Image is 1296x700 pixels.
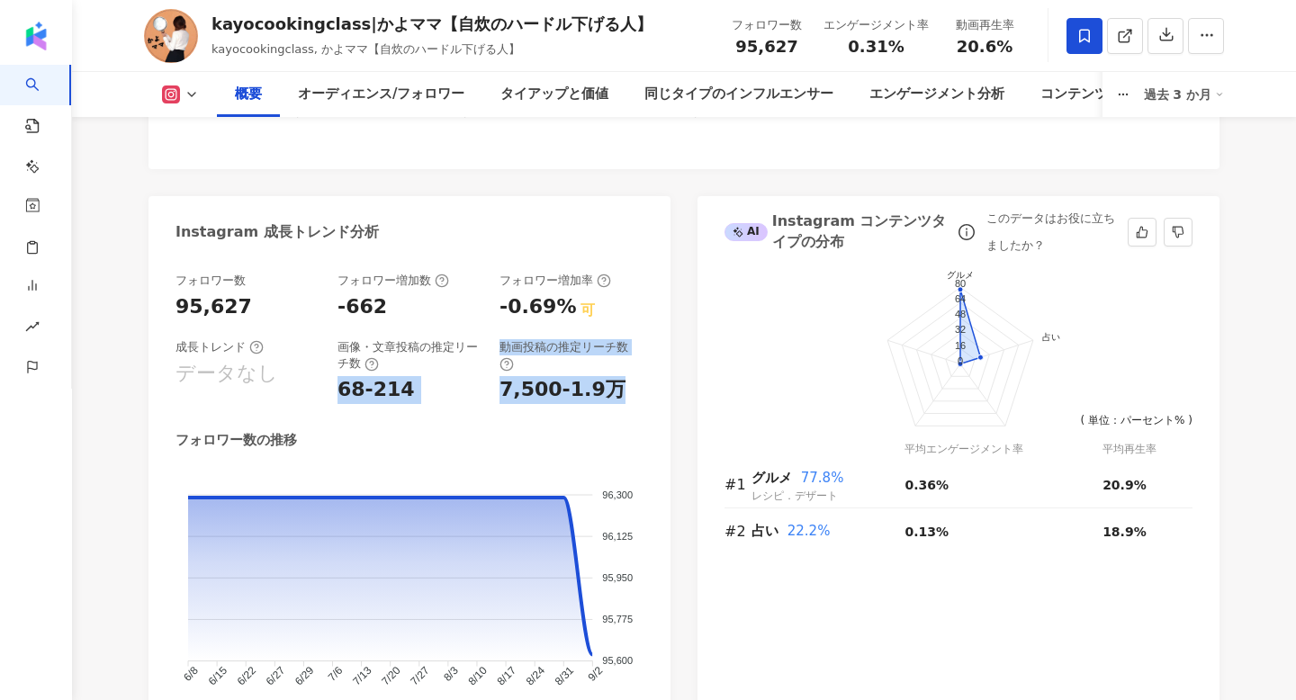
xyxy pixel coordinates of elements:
[25,65,61,259] a: search
[1042,332,1060,342] text: 占い
[986,205,1120,259] div: このデータはお役に立ちましたか？
[586,664,606,684] tspan: 9/2
[957,38,1012,56] span: 20.6%
[602,614,633,624] tspan: 95,775
[553,664,577,688] tspan: 8/31
[904,525,949,539] span: 0.13%
[602,572,633,583] tspan: 95,950
[1144,80,1225,109] div: 過去 3 か月
[823,16,929,34] div: エンゲージメント率
[848,38,904,56] span: 0.31%
[955,278,966,289] text: 80
[724,223,768,241] div: AI
[958,354,963,365] text: 0
[175,339,264,355] div: 成長トレンド
[408,664,432,688] tspan: 7/27
[751,523,778,539] span: 占い
[244,104,281,118] span: 0.55%
[1102,441,1192,458] div: 平均再生率
[524,664,548,688] tspan: 8/24
[441,664,461,684] tspan: 8/3
[298,84,464,105] div: オーディエンス/フォロワー
[955,324,966,335] text: 32
[904,478,949,492] span: 0.36%
[602,531,633,542] tspan: 96,125
[495,664,519,688] tspan: 8/17
[235,84,262,105] div: 概要
[337,376,415,404] div: 68-214
[602,655,633,666] tspan: 95,600
[580,301,595,320] div: 可
[724,473,751,496] div: #1
[955,309,966,319] text: 48
[499,376,625,404] div: 7,500-1.9万
[499,293,576,321] div: -0.69%
[181,664,201,684] tspan: 6/8
[499,339,643,372] div: 動画投稿の推定リーチ数
[206,664,230,688] tspan: 6/15
[350,664,374,688] tspan: 7/13
[602,489,633,500] tspan: 96,300
[292,664,317,688] tspan: 6/29
[499,273,611,289] div: フォロワー増加率
[751,489,838,502] span: レシピ．デザート
[337,273,449,289] div: フォロワー増加数
[956,221,977,243] span: info-circle
[175,273,246,289] div: フォロワー数
[904,441,1102,458] div: 平均エンゲージメント率
[724,211,953,252] div: Instagram コンテンツタイプの分布
[787,523,831,539] span: 22.2%
[955,339,966,350] text: 16
[211,13,652,35] div: kayocookingclass|かよママ【自炊のハードル下げる人】
[175,360,278,388] div: データなし
[175,222,379,242] div: Instagram 成長トレンド分析
[264,664,288,688] tspan: 6/27
[337,293,387,321] div: -662
[22,22,50,50] img: logo icon
[337,339,481,372] div: 画像・文章投稿の推定リーチ数
[1136,226,1148,238] span: like
[801,470,844,486] span: 77.8%
[950,16,1019,34] div: 動画再生率
[724,520,751,543] div: #2
[25,309,40,349] span: rise
[638,104,679,118] span: -0.05%
[500,84,608,105] div: タイアップと価値
[1102,478,1147,492] span: 20.9%
[644,84,833,105] div: 同じタイプのインフルエンサー
[326,664,346,684] tspan: 7/6
[211,42,520,56] span: kayocookingclass, かよママ【自炊のハードル下げる人】
[732,16,802,34] div: フォロワー数
[1040,84,1162,105] div: コンテンツ内容分析
[947,270,974,280] text: グルメ
[869,84,1004,105] div: エンゲージメント分析
[465,664,490,688] tspan: 8/10
[1172,226,1184,238] span: dislike
[1102,525,1147,539] span: 18.9%
[235,664,259,688] tspan: 6/22
[175,431,297,450] div: フォロワー数の推移
[144,9,198,63] img: KOL Avatar
[735,37,797,56] span: 95,627
[955,293,966,304] text: 64
[379,664,403,688] tspan: 7/20
[175,293,252,321] div: 95,627
[751,470,792,486] span: グルメ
